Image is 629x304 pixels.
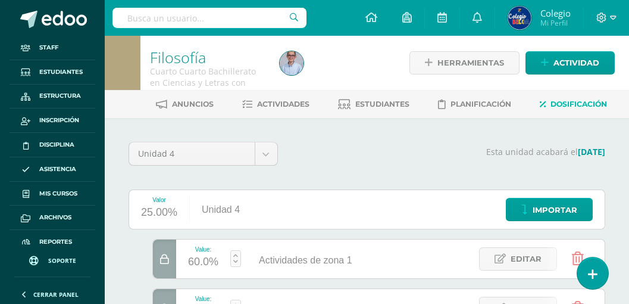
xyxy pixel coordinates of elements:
[188,246,218,253] div: Value:
[39,43,58,52] span: Staff
[48,256,76,265] span: Soporte
[10,85,95,109] a: Estructura
[39,91,81,101] span: Estructura
[540,18,571,28] span: Mi Perfil
[10,182,95,206] a: Mis cursos
[525,51,615,75] a: Actividad
[259,255,352,265] span: Actividades de zona 1
[10,206,95,230] a: Archivos
[550,100,607,108] span: Dosificación
[129,142,277,165] a: Unidad 4
[10,108,95,133] a: Inscripción
[14,244,90,274] a: Soporte
[10,157,95,182] a: Asistencia
[112,8,306,28] input: Busca un usuario...
[10,133,95,157] a: Disciplina
[150,66,265,111] div: Cuarto Cuarto Bachillerato en Ciencias y Letras con Orientación en Computación 'A'
[506,198,593,221] a: Importar
[409,51,520,75] a: Herramientas
[280,51,303,75] img: 54d5abf9b2742d70e04350d565128aa6.png
[355,100,409,108] span: Estudiantes
[578,146,605,157] strong: [DATE]
[39,213,71,222] span: Archivos
[141,203,177,222] div: 25.00%
[508,6,531,30] img: c600e396c05fc968532ff46e374ede2f.png
[188,253,218,272] div: 60.0%
[190,190,252,229] div: Unidad 4
[39,237,72,247] span: Reportes
[39,189,77,198] span: Mis cursos
[242,95,309,114] a: Actividades
[338,95,409,114] a: Estudiantes
[511,248,542,270] span: Editar
[437,52,504,74] span: Herramientas
[10,230,95,255] a: Reportes
[33,290,79,299] span: Cerrar panel
[540,7,571,19] span: Colegio
[10,36,95,60] a: Staff
[138,142,246,165] span: Unidad 4
[540,95,607,114] a: Dosificación
[533,199,577,221] span: Importar
[39,165,76,174] span: Asistencia
[39,116,79,125] span: Inscripción
[292,147,605,157] p: Esta unidad acabará el
[188,296,218,302] div: Value:
[39,67,83,77] span: Estudiantes
[39,140,74,150] span: Disciplina
[553,52,599,74] span: Actividad
[450,100,511,108] span: Planificación
[172,100,214,108] span: Anuncios
[150,47,206,67] a: Filosofía
[257,100,309,108] span: Actividades
[156,95,214,114] a: Anuncios
[150,49,265,66] h1: Filosofía
[10,60,95,85] a: Estudiantes
[141,197,177,203] div: Valor
[438,95,511,114] a: Planificación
